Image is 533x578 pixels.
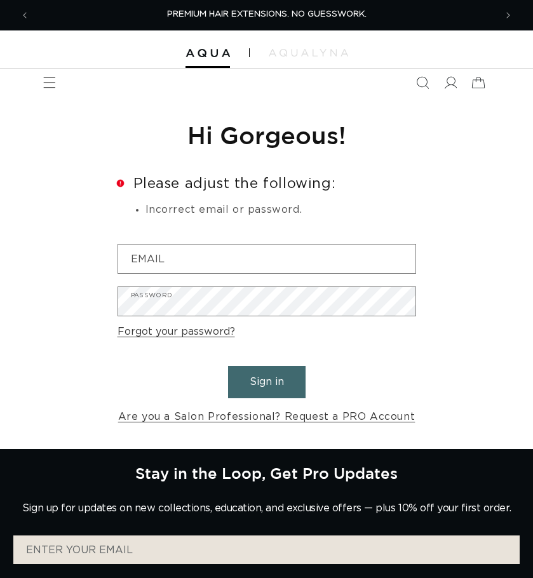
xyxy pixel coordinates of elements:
summary: Search [408,69,436,97]
h2: Please adjust the following: [118,177,416,191]
a: Forgot your password? [118,323,235,341]
p: Sign up for updates on new collections, education, and exclusive offers — plus 10% off your first... [22,502,511,514]
h2: Stay in the Loop, Get Pro Updates [135,464,398,482]
button: Sign in [228,366,306,398]
li: Incorrect email or password. [145,202,416,218]
input: Email [118,245,415,273]
img: Aqua Hair Extensions [186,49,230,58]
h1: Hi Gorgeous! [118,119,416,151]
summary: Menu [36,69,64,97]
button: Next announcement [494,1,522,29]
a: Are you a Salon Professional? Request a PRO Account [118,408,415,426]
input: ENTER YOUR EMAIL [13,535,520,564]
span: PREMIUM HAIR EXTENSIONS. NO GUESSWORK. [167,10,367,18]
img: aqualyna.com [269,49,348,57]
button: Previous announcement [11,1,39,29]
